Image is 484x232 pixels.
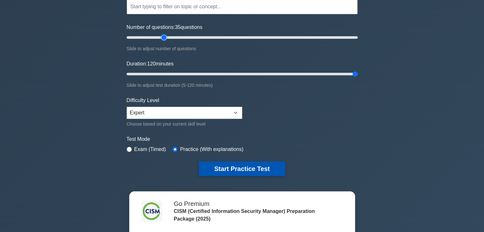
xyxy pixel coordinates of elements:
[127,81,358,89] div: Slide to adjust test duration (5-120 minutes)
[127,97,159,104] label: Difficulty Level
[175,24,181,30] span: 35
[199,161,285,176] button: Start Practice Test
[127,60,174,68] label: Duration: minutes
[180,146,243,153] label: Practice (With explanations)
[134,146,166,153] label: Exam (Timed)
[127,45,358,52] div: Slide to adjust number of questions
[127,135,358,143] label: Test Mode
[127,24,202,31] label: Number of questions: questions
[147,61,156,66] span: 120
[127,120,242,128] div: Choose based on your current skill level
